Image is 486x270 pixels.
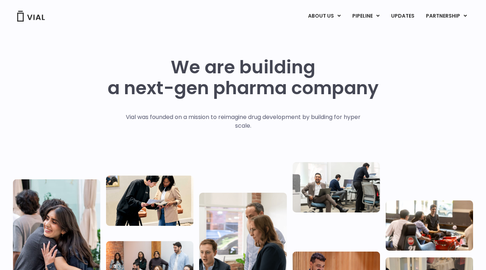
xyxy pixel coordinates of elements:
img: Group of people playing whirlyball [386,200,473,251]
a: UPDATES [385,10,420,22]
p: Vial was founded on a mission to reimagine drug development by building for hyper scale. [118,113,368,130]
h1: We are building a next-gen pharma company [107,57,379,99]
a: PIPELINEMenu Toggle [347,10,385,22]
img: Two people looking at a paper talking. [106,175,193,226]
img: Three people working in an office [293,162,380,212]
img: Vial Logo [17,11,45,22]
a: ABOUT USMenu Toggle [302,10,346,22]
a: PARTNERSHIPMenu Toggle [420,10,473,22]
